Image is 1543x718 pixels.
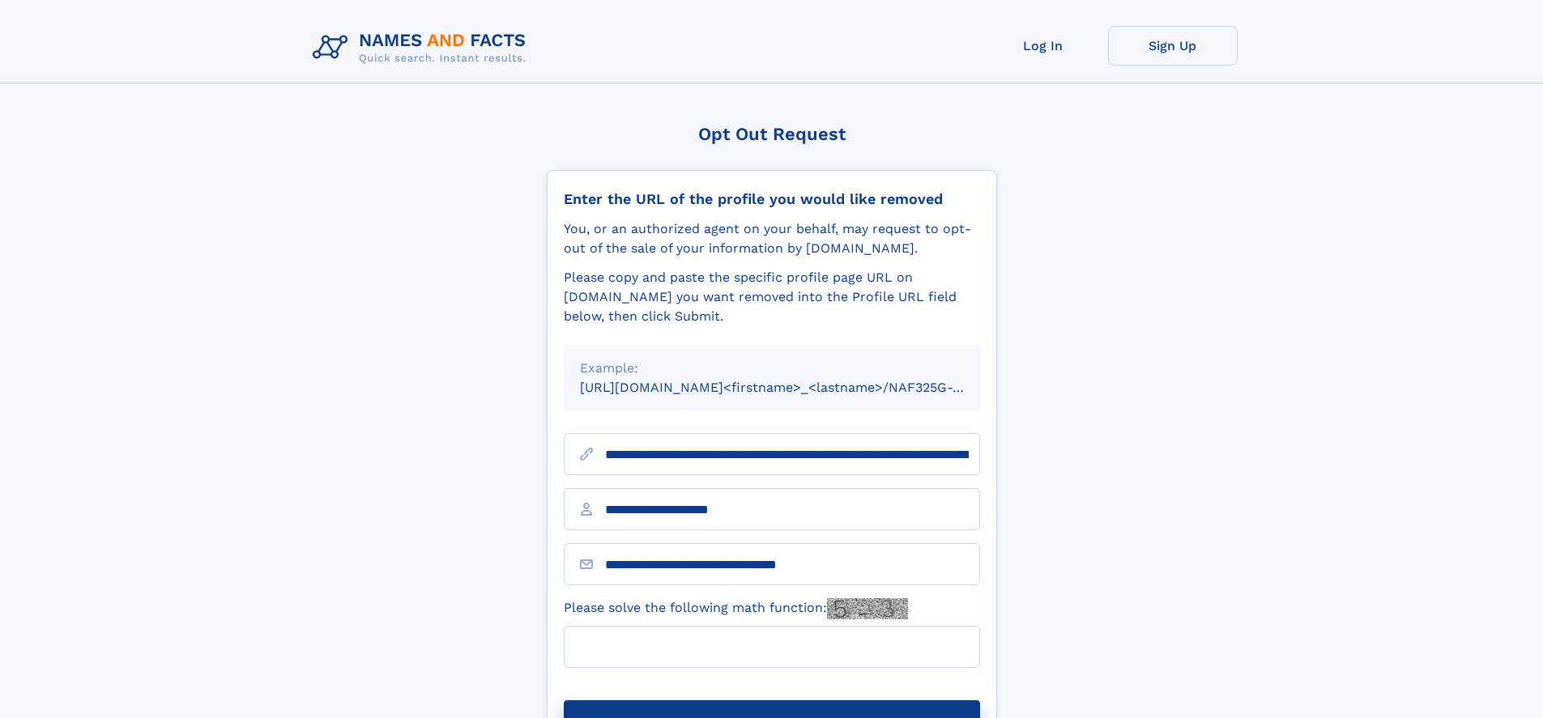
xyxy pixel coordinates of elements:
img: Logo Names and Facts [306,26,539,70]
div: You, or an authorized agent on your behalf, may request to opt-out of the sale of your informatio... [564,219,980,258]
div: Opt Out Request [547,124,997,144]
div: Example: [580,359,964,378]
div: Enter the URL of the profile you would like removed [564,190,980,208]
a: Sign Up [1108,26,1238,66]
small: [URL][DOMAIN_NAME]<firstname>_<lastname>/NAF325G-xxxxxxxx [580,380,1011,395]
a: Log In [978,26,1108,66]
label: Please solve the following math function: [564,598,908,619]
div: Please copy and paste the specific profile page URL on [DOMAIN_NAME] you want removed into the Pr... [564,268,980,326]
